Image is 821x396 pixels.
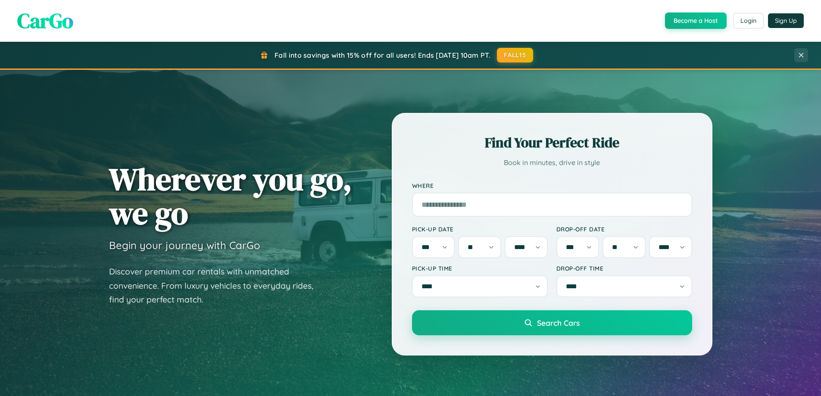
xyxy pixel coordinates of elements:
span: Fall into savings with 15% off for all users! Ends [DATE] 10am PT. [275,51,490,59]
button: Sign Up [768,13,804,28]
button: Become a Host [665,12,727,29]
p: Book in minutes, drive in style [412,156,692,169]
h3: Begin your journey with CarGo [109,239,260,252]
p: Discover premium car rentals with unmatched convenience. From luxury vehicles to everyday rides, ... [109,265,325,307]
h2: Find Your Perfect Ride [412,133,692,152]
label: Where [412,182,692,189]
h1: Wherever you go, we go [109,162,352,230]
span: Search Cars [537,318,580,327]
label: Pick-up Time [412,265,548,272]
label: Pick-up Date [412,225,548,233]
span: CarGo [17,6,73,35]
button: Login [733,13,764,28]
button: FALL15 [497,48,533,62]
label: Drop-off Time [556,265,692,272]
button: Search Cars [412,310,692,335]
label: Drop-off Date [556,225,692,233]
